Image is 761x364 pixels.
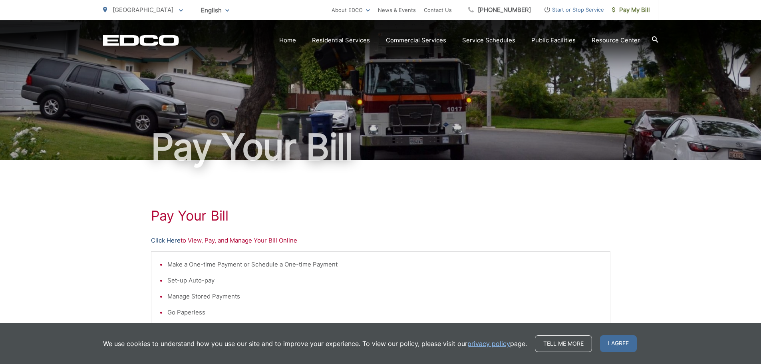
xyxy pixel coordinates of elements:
[600,335,637,352] span: I agree
[167,308,602,317] li: Go Paperless
[386,36,446,45] a: Commercial Services
[195,3,235,17] span: English
[151,208,610,224] h1: Pay Your Bill
[467,339,510,348] a: privacy policy
[332,5,370,15] a: About EDCO
[535,335,592,352] a: Tell me more
[151,236,181,245] a: Click Here
[151,236,610,245] p: to View, Pay, and Manage Your Bill Online
[312,36,370,45] a: Residential Services
[612,5,650,15] span: Pay My Bill
[103,35,179,46] a: EDCD logo. Return to the homepage.
[462,36,515,45] a: Service Schedules
[167,260,602,269] li: Make a One-time Payment or Schedule a One-time Payment
[113,6,173,14] span: [GEOGRAPHIC_DATA]
[279,36,296,45] a: Home
[167,292,602,301] li: Manage Stored Payments
[103,127,658,167] h1: Pay Your Bill
[167,276,602,285] li: Set-up Auto-pay
[592,36,640,45] a: Resource Center
[531,36,576,45] a: Public Facilities
[424,5,452,15] a: Contact Us
[378,5,416,15] a: News & Events
[103,339,527,348] p: We use cookies to understand how you use our site and to improve your experience. To view our pol...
